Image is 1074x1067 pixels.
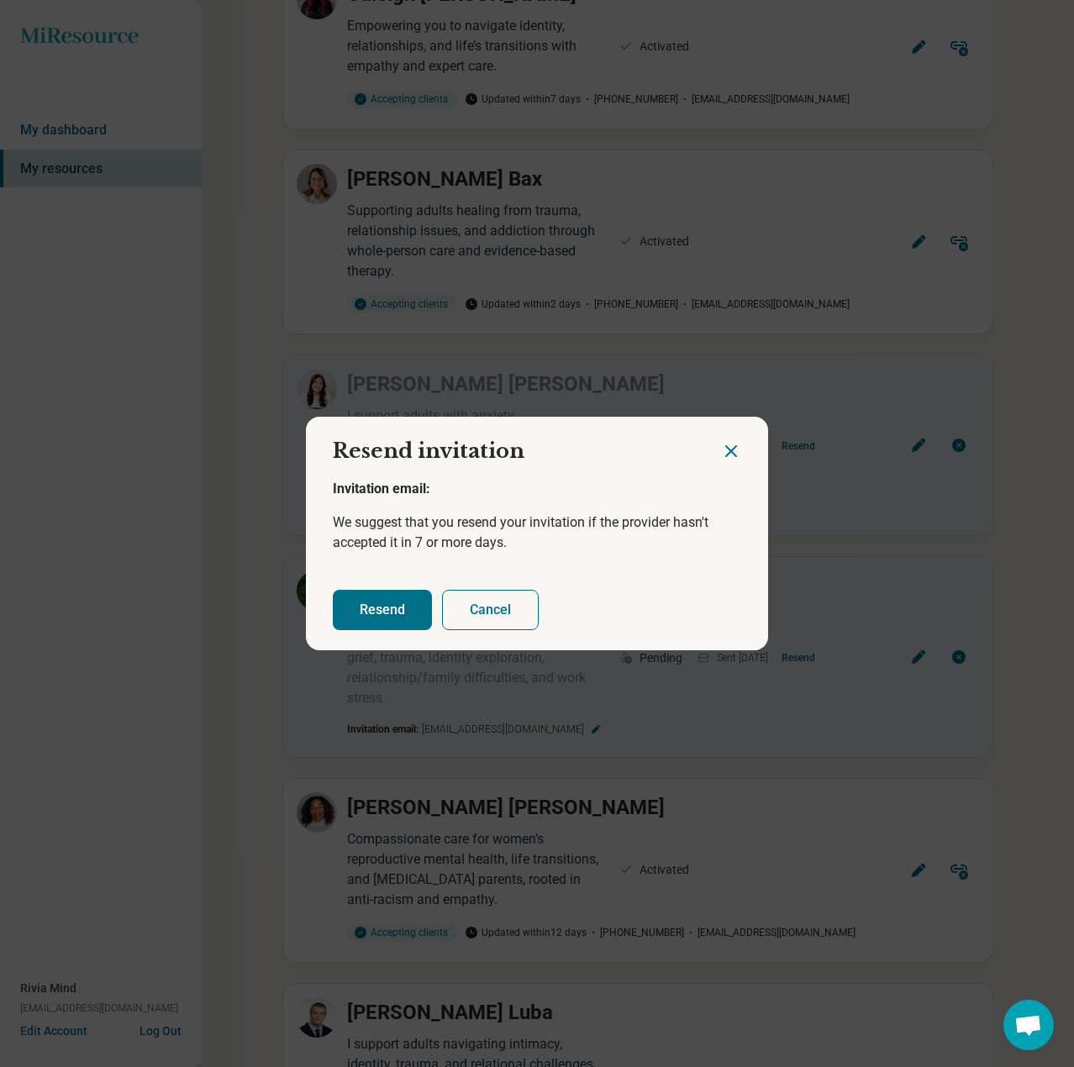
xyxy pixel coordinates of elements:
[333,590,432,630] button: Resend
[333,512,741,553] p: We suggest that you resend your invitation if the provider hasn't accepted it in 7 or more days.
[306,417,721,472] h2: Resend invitation
[442,590,539,630] button: Cancel
[721,441,741,461] button: Close dialog
[333,481,430,497] span: Invitation email:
